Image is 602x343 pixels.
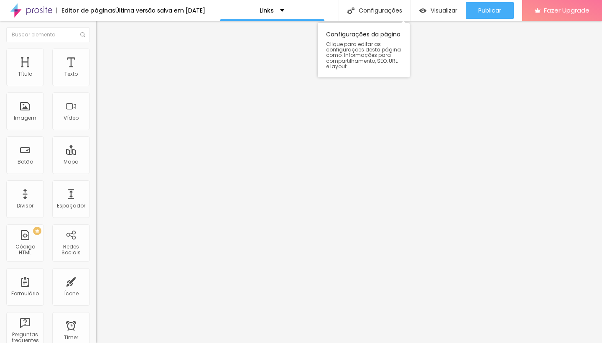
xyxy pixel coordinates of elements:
[115,8,205,13] div: Última versão salva em [DATE]
[11,291,39,297] div: Formulário
[326,41,401,69] span: Clique para editar as configurações desta página como: Informações para compartilhamento, SEO, UR...
[318,23,410,77] div: Configurações da página
[56,8,115,13] div: Editor de páginas
[419,7,426,14] img: view-1.svg
[6,27,90,42] input: Buscar elemento
[54,244,87,256] div: Redes Sociais
[347,7,355,14] img: Icone
[18,71,32,77] div: Título
[18,159,33,165] div: Botão
[17,203,33,209] div: Divisor
[64,115,79,121] div: Vídeo
[96,21,602,343] iframe: Editor
[64,159,79,165] div: Mapa
[64,291,79,297] div: Ícone
[80,32,85,37] img: Icone
[431,7,457,14] span: Visualizar
[478,7,501,14] span: Publicar
[411,2,466,19] button: Visualizar
[57,203,85,209] div: Espaçador
[8,244,41,256] div: Código HTML
[260,8,274,13] p: Links
[466,2,514,19] button: Publicar
[544,7,589,14] span: Fazer Upgrade
[64,71,78,77] div: Texto
[14,115,36,121] div: Imagem
[64,335,78,340] div: Timer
